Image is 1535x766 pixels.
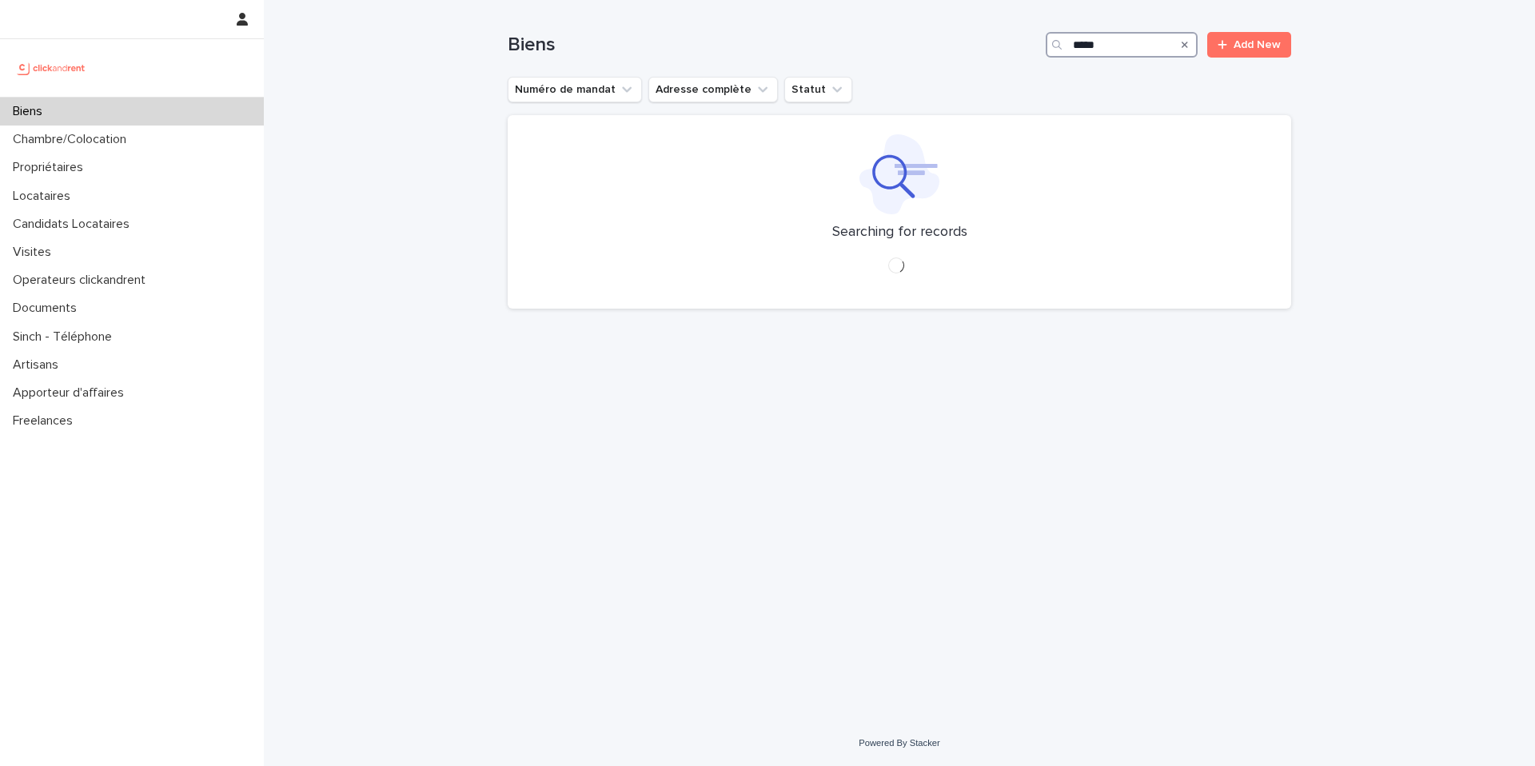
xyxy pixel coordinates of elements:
input: Search [1046,32,1198,58]
button: Statut [784,77,852,102]
p: Operateurs clickandrent [6,273,158,288]
p: Documents [6,301,90,316]
img: UCB0brd3T0yccxBKYDjQ [13,52,90,84]
p: Locataires [6,189,83,204]
p: Candidats Locataires [6,217,142,232]
span: Add New [1234,39,1281,50]
p: Freelances [6,413,86,429]
button: Adresse complète [648,77,778,102]
p: Searching for records [832,224,967,241]
a: Powered By Stacker [859,738,939,748]
h1: Biens [508,34,1039,57]
p: Propriétaires [6,160,96,175]
p: Sinch - Téléphone [6,329,125,345]
p: Apporteur d'affaires [6,385,137,401]
p: Artisans [6,357,71,373]
button: Numéro de mandat [508,77,642,102]
a: Add New [1207,32,1291,58]
p: Visites [6,245,64,260]
p: Biens [6,104,55,119]
p: Chambre/Colocation [6,132,139,147]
